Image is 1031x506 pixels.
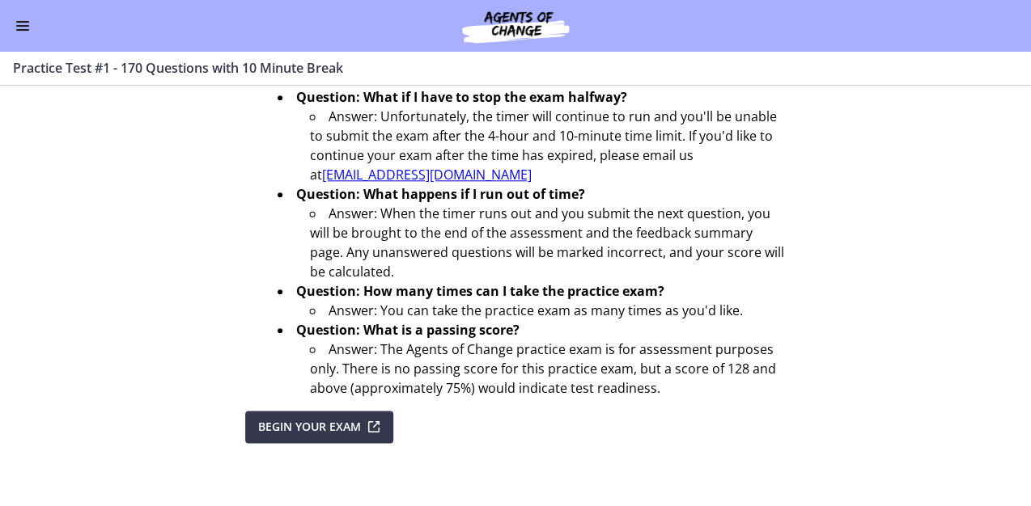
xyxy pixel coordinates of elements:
button: Enable menu [13,16,32,36]
li: Answer: Unfortunately, the timer will continue to run and you'll be unable to submit the exam aft... [310,107,786,184]
a: [EMAIL_ADDRESS][DOMAIN_NAME] [322,166,532,183]
h3: Practice Test #1 - 170 Questions with 10 Minute Break [13,58,999,78]
strong: Question: What happens if I run out of time? [296,185,585,203]
strong: Question: What is a passing score? [296,321,520,339]
strong: Question: What if I have to stop the exam halfway? [296,88,627,106]
span: Begin Your Exam [258,417,361,436]
li: Answer: The Agents of Change practice exam is for assessment purposes only. There is no passing s... [310,339,786,398]
li: Answer: You can take the practice exam as many times as you'd like. [310,301,786,320]
li: Answer: When the timer runs out and you submit the next question, you will be brought to the end ... [310,204,786,281]
img: Agents of Change [418,6,613,45]
button: Begin Your Exam [245,411,393,443]
strong: Question: How many times can I take the practice exam? [296,282,664,300]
